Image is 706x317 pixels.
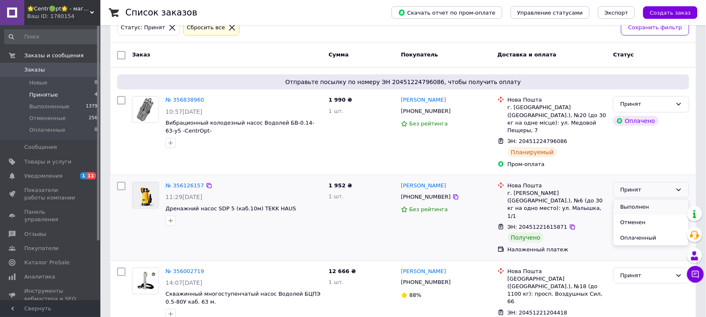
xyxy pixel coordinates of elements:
a: Фото товару [132,96,159,123]
span: 🌟Centr🟢pt🌟 - магазин оптовых цен! Насосы и насосное оборудование [27,5,90,13]
span: 1 шт. [329,108,344,114]
span: 256 [89,115,97,122]
span: Сумма [329,51,349,58]
input: Поиск [4,29,98,44]
span: Без рейтинга [409,120,448,127]
div: Сбросить все [185,23,227,32]
a: [PERSON_NAME] [401,268,446,276]
span: 0 [95,126,97,134]
span: 1 990 ₴ [329,97,352,103]
li: Выполнен [614,199,689,215]
span: Заказ [132,51,150,58]
span: Товары и услуги [24,158,72,166]
span: Покупатели [24,245,59,252]
a: Вибрационный колодезный насос Водолей БВ-0.14-63-у5 -CentrOpt- [166,120,315,134]
span: Аналитика [24,273,55,281]
span: 1 шт. [329,279,344,285]
div: Принят [620,271,672,280]
span: Экспорт [605,10,628,16]
div: Планируемый [508,147,558,157]
span: 12 666 ₴ [329,268,356,274]
span: 88% [409,292,422,298]
a: № 356126157 [166,182,204,189]
a: Создать заказ [635,9,698,15]
a: [PERSON_NAME] [401,96,446,104]
div: Наложенный платеж [508,246,607,253]
span: 11:29[DATE] [166,194,202,200]
span: Показатели работы компании [24,187,77,202]
a: Дренажний насос SDP 5 (каб.10м) TEKK HAUS [166,205,296,212]
button: Экспорт [598,6,635,19]
span: 1 шт. [329,193,344,199]
div: г. [PERSON_NAME] ([GEOGRAPHIC_DATA].), №6 (до 30 кг на одно место): ул. Малышка, 1/1 [508,189,607,220]
div: [PHONE_NUMBER] [399,106,453,117]
span: Управление статусами [517,10,583,16]
span: 4 [95,91,97,99]
span: Уведомления [24,172,62,180]
img: Фото товару [133,272,159,290]
button: Сохранить фильтр [621,20,689,36]
span: ЭН: 20451221204418 [508,309,568,316]
li: Оплаченный [614,230,689,246]
span: ЭН: 20451224796086 [508,138,568,144]
span: 1 952 ₴ [329,182,352,189]
span: Статус [613,51,634,58]
span: 1379 [86,103,97,110]
span: Покупатель [401,51,438,58]
div: Нова Пошта [508,268,607,275]
span: Каталог ProSale [24,259,69,266]
div: Статус: Принят [119,23,167,32]
span: Новые [29,79,48,87]
span: Отмененные [29,115,66,122]
span: Отправьте посылку по номеру ЭН 20451224796086, чтобы получить оплату [120,78,686,86]
div: Пром-оплата [508,161,607,168]
a: № 356838960 [166,97,204,103]
span: Создать заказ [650,10,691,16]
div: Нова Пошта [508,182,607,189]
h1: Список заказов [125,8,197,18]
span: 1 [80,172,87,179]
button: Чат с покупателем [687,266,704,283]
span: Инструменты вебмастера и SEO [24,287,77,302]
div: Получено [508,233,544,243]
button: Скачать отчет по пром-оплате [391,6,502,19]
span: Отзывы [24,230,46,238]
span: 14:07[DATE] [166,279,202,286]
span: Доставка и оплата [498,51,557,58]
span: Сохранить фильтр [628,23,682,32]
span: Без рейтинга [409,206,448,212]
div: [PHONE_NUMBER] [399,277,453,288]
a: Фото товару [132,182,159,209]
span: Выполненные [29,103,69,110]
div: Оплачено [613,116,658,126]
a: Фото товару [132,268,159,294]
div: [PHONE_NUMBER] [399,192,453,202]
span: 10:57[DATE] [166,108,202,115]
button: Создать заказ [643,6,698,19]
div: Нова Пошта [508,96,607,104]
button: Управление статусами [511,6,590,19]
div: Ваш ID: 1780154 [27,13,100,20]
span: Сообщения [24,143,57,151]
span: Оплаченные [29,126,65,134]
span: Принятые [29,91,58,99]
div: г. [GEOGRAPHIC_DATA] ([GEOGRAPHIC_DATA].), №20 (до 30 кг на одне місце): ул. Медовой Пещеры, 7 [508,104,607,134]
span: 0 [95,79,97,87]
span: Заказы [24,66,45,74]
span: Панель управления [24,208,77,223]
span: Заказы и сообщения [24,52,84,59]
div: Принят [620,186,672,194]
a: Скважинный многоступенчатый насос Водолей БЦПЭ 0.5-80У каб. 63 м. [166,291,321,305]
div: [GEOGRAPHIC_DATA] ([GEOGRAPHIC_DATA].), №18 (до 1100 кг): просп. Воздушных Сил, 66 [508,275,607,306]
img: Фото товару [133,97,159,123]
span: Скачать отчет по пром-оплате [398,9,496,16]
span: 11 [87,172,96,179]
div: Принят [620,100,672,109]
span: ЭН: 20451221615871 [508,224,568,230]
a: № 356002719 [166,268,204,274]
li: Отменен [614,215,689,230]
a: [PERSON_NAME] [401,182,446,190]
